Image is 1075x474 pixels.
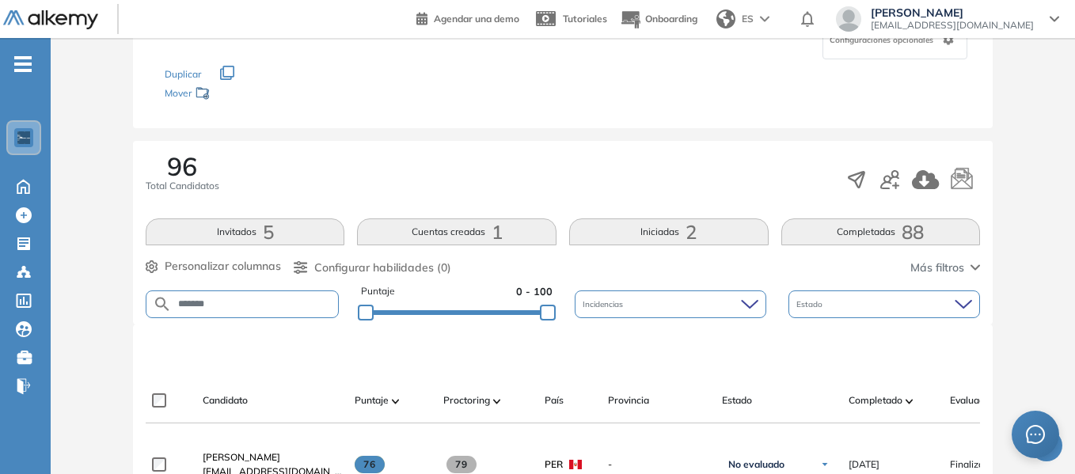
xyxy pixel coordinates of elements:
[1026,425,1045,444] span: message
[165,258,281,275] span: Personalizar columnas
[416,8,519,27] a: Agendar una demo
[167,154,197,179] span: 96
[788,290,980,318] div: Estado
[361,284,395,299] span: Puntaje
[575,290,766,318] div: Incidencias
[950,393,997,408] span: Evaluación
[14,63,32,66] i: -
[716,9,735,28] img: world
[796,298,826,310] span: Estado
[820,460,830,469] img: Ícono de flecha
[781,218,981,245] button: Completadas88
[314,260,451,276] span: Configurar habilidades (0)
[950,457,995,472] span: Finalizado
[165,80,323,109] div: Mover
[3,10,98,30] img: Logo
[17,131,30,144] img: https://assets.alkemy.org/workspaces/1802/d452bae4-97f6-47ab-b3bf-1c40240bc960.jpg
[608,393,649,408] span: Provincia
[822,20,967,59] div: Configuraciones opcionales
[165,68,201,80] span: Duplicar
[830,34,936,46] span: Configuraciones opcionales
[355,393,389,408] span: Puntaje
[446,456,477,473] span: 79
[153,294,172,314] img: SEARCH_ALT
[742,12,754,26] span: ES
[563,13,607,25] span: Tutoriales
[516,284,553,299] span: 0 - 100
[357,218,556,245] button: Cuentas creadas1
[645,13,697,25] span: Onboarding
[722,393,752,408] span: Estado
[910,260,964,276] span: Más filtros
[849,457,879,472] span: [DATE]
[493,399,501,404] img: [missing "en.ARROW_ALT" translation]
[583,298,626,310] span: Incidencias
[608,457,709,472] span: -
[443,393,490,408] span: Proctoring
[434,13,519,25] span: Agendar una demo
[728,458,784,471] span: No evaluado
[545,457,563,472] span: PER
[203,393,248,408] span: Candidato
[906,399,914,404] img: [missing "en.ARROW_ALT" translation]
[146,258,281,275] button: Personalizar columnas
[392,399,400,404] img: [missing "en.ARROW_ALT" translation]
[294,260,451,276] button: Configurar habilidades (0)
[871,6,1034,19] span: [PERSON_NAME]
[569,460,582,469] img: PER
[871,19,1034,32] span: [EMAIL_ADDRESS][DOMAIN_NAME]
[545,393,564,408] span: País
[569,218,769,245] button: Iniciadas2
[620,2,697,36] button: Onboarding
[849,393,902,408] span: Completado
[355,456,386,473] span: 76
[203,450,342,465] a: [PERSON_NAME]
[146,218,345,245] button: Invitados5
[760,16,769,22] img: arrow
[910,260,980,276] button: Más filtros
[146,179,219,193] span: Total Candidatos
[203,451,280,463] span: [PERSON_NAME]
